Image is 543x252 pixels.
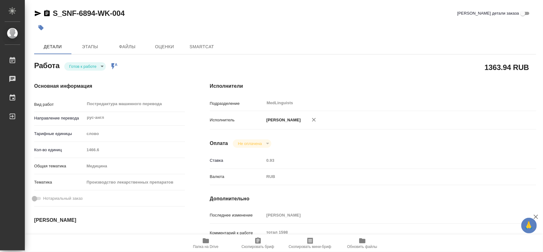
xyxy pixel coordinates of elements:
div: слово [84,128,185,139]
span: Скопировать мини-бриф [289,245,331,249]
p: Дата начала работ [34,234,84,240]
button: Скопировать мини-бриф [284,235,336,252]
span: [PERSON_NAME] детали заказа [457,10,519,16]
p: Тематика [34,179,84,185]
button: Обновить файлы [336,235,388,252]
h4: Дополнительно [210,195,536,203]
p: Кол-во единиц [34,147,84,153]
input: Пустое поле [84,232,139,241]
button: Скопировать бриф [232,235,284,252]
span: Скопировать бриф [242,245,274,249]
p: Общая тематика [34,163,84,169]
p: Вид работ [34,101,84,108]
button: Добавить тэг [34,21,48,35]
p: Комментарий к работе [210,230,264,236]
div: Готов к работе [233,139,271,148]
h2: 1363.94 RUB [485,62,529,72]
span: Файлы [112,43,142,51]
span: Обновить файлы [347,245,377,249]
h4: Основная информация [34,82,185,90]
a: S_SNF-6894-WK-004 [53,9,124,17]
h4: [PERSON_NAME] [34,217,185,224]
span: Оценки [150,43,179,51]
p: Последнее изменение [210,212,264,218]
button: Не оплачена [236,141,264,146]
textarea: тотал 1598 [264,227,509,238]
span: SmartCat [187,43,217,51]
input: Пустое поле [264,156,509,165]
div: RUB [264,171,509,182]
button: Папка на Drive [180,235,232,252]
h4: Оплата [210,140,228,147]
div: Готов к работе [64,62,106,71]
button: Удалить исполнителя [307,113,321,127]
p: Исполнитель [210,117,264,123]
input: Пустое поле [84,145,185,154]
button: Скопировать ссылку [43,10,51,17]
button: Готов к работе [67,64,98,69]
button: Скопировать ссылку для ЯМессенджера [34,10,42,17]
h2: Работа [34,59,60,71]
p: Подразделение [210,100,264,107]
span: Этапы [75,43,105,51]
p: [PERSON_NAME] [264,117,301,123]
div: Производство лекарственных препаратов [84,177,185,188]
button: 🙏 [521,218,537,233]
span: Папка на Drive [193,245,219,249]
span: Детали [38,43,68,51]
h4: Исполнители [210,82,536,90]
p: Направление перевода [34,115,84,121]
span: Нотариальный заказ [43,195,83,202]
p: Валюта [210,174,264,180]
p: Тарифные единицы [34,131,84,137]
input: Пустое поле [264,211,509,220]
span: 🙏 [524,219,534,232]
div: Медицина [84,161,185,171]
p: Ставка [210,157,264,164]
